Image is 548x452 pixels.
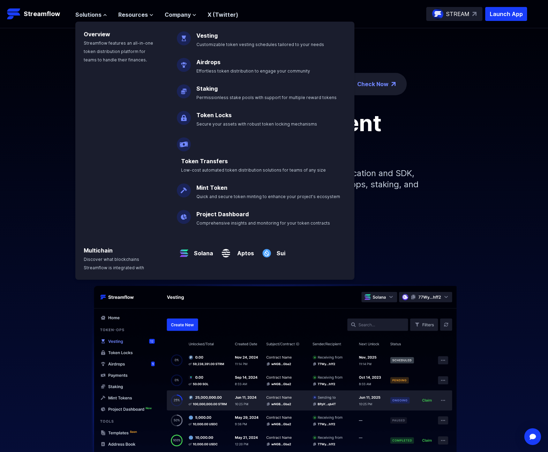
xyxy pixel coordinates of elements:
[274,243,285,257] a: Sui
[196,42,324,47] span: Customizable token vesting schedules tailored to your needs
[196,184,227,191] a: Mint Token
[432,8,443,20] img: streamflow-logo-circle.png
[165,10,191,19] span: Company
[7,7,68,21] a: Streamflow
[196,112,232,119] a: Token Locks
[118,10,153,19] button: Resources
[165,10,196,19] button: Company
[181,158,228,165] a: Token Transfers
[196,121,317,127] span: Secure your assets with robust token locking mechanisms
[177,52,191,72] img: Airdrops
[7,7,21,21] img: Streamflow Logo
[260,241,274,260] img: Sui
[118,10,148,19] span: Resources
[177,79,191,98] img: Staking
[84,40,153,62] span: Streamflow features an all-in-one token distribution platform for teams to handle their finances.
[426,7,482,21] a: STREAM
[391,82,396,86] img: top-right-arrow.png
[84,257,144,270] span: Discover what blockchains Streamflow is integrated with
[181,167,326,173] span: Low-cost automated token distribution solutions for teams of any size
[196,59,220,66] a: Airdrops
[485,7,527,21] button: Launch App
[177,204,191,224] img: Project Dashboard
[196,220,330,226] span: Comprehensive insights and monitoring for your token contracts
[177,105,191,125] img: Token Locks
[196,32,218,39] a: Vesting
[196,85,218,92] a: Staking
[75,10,102,19] span: Solutions
[191,243,213,257] a: Solana
[84,247,113,254] a: Multichain
[177,132,191,151] img: Payroll
[233,243,254,257] a: Aptos
[177,178,191,197] img: Mint Token
[208,11,238,18] a: X (Twitter)
[219,241,233,260] img: Aptos
[24,9,60,19] p: Streamflow
[524,428,541,445] div: Open Intercom Messenger
[472,12,476,16] img: top-right-arrow.svg
[446,10,470,18] p: STREAM
[196,68,310,74] span: Effortless token distribution to engage your community
[177,26,191,45] img: Vesting
[196,211,249,218] a: Project Dashboard
[177,241,191,260] img: Solana
[84,31,110,38] a: Overview
[196,95,337,100] span: Permissionless stake pools with support for multiple reward tokens
[75,10,107,19] button: Solutions
[357,80,389,88] a: Check Now
[196,194,340,199] span: Quick and secure token minting to enhance your project's ecosystem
